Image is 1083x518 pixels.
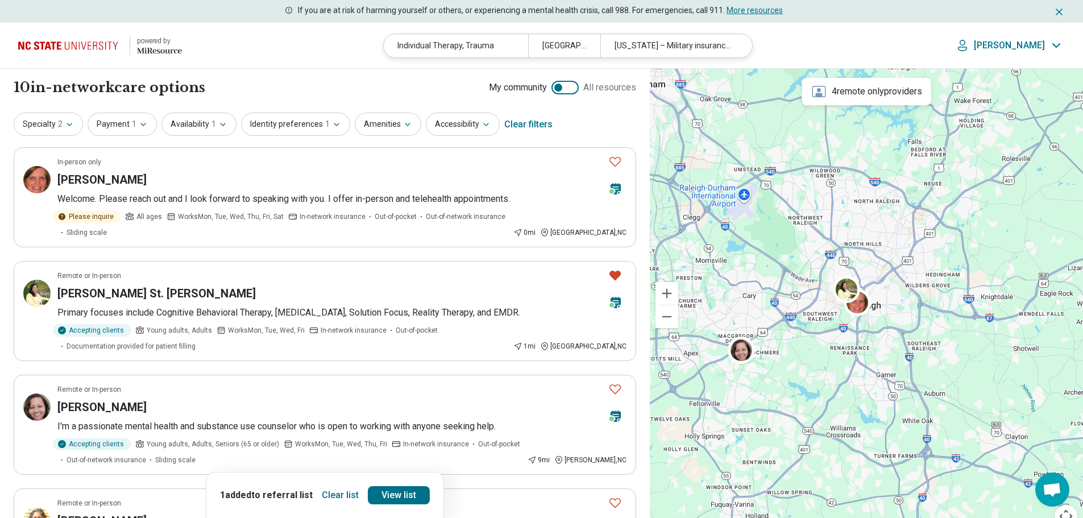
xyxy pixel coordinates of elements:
p: In-person only [57,157,101,167]
span: My community [489,81,547,94]
h1: 10 in-network care options [14,78,205,97]
h3: [PERSON_NAME] St. [PERSON_NAME] [57,285,256,301]
img: North Carolina State University [18,32,123,59]
span: Out-of-pocket [375,212,417,222]
button: Clear list [317,486,363,504]
div: [GEOGRAPHIC_DATA] , NC [540,227,626,238]
div: Clear filters [504,111,553,138]
p: I'm a passionate mental health and substance use counselor who is open to working with anyone see... [57,420,626,433]
p: Remote or In-person [57,271,121,281]
button: Amenities [355,113,421,136]
span: 2 [58,118,63,130]
button: Favorite [604,378,626,401]
span: In-network insurance [403,439,469,449]
p: Remote or In-person [57,384,121,395]
span: Out-of-network insurance [426,212,505,222]
p: Welcome. Please reach out and I look forward to speaking with you. I offer in-person and teleheal... [57,192,626,206]
div: 9 mi [528,455,550,465]
span: Sliding scale [155,455,196,465]
div: Please inquire [53,210,121,223]
a: View list [368,486,430,504]
a: More resources [727,6,783,15]
button: Payment1 [88,113,157,136]
button: Favorite [604,264,626,287]
a: North Carolina State University powered by [18,32,182,59]
button: Availability1 [161,113,236,136]
div: [GEOGRAPHIC_DATA] , NC [540,341,626,351]
div: Accepting clients [53,438,131,450]
span: Documentation provided for patient filling [67,341,196,351]
span: 1 [211,118,216,130]
div: [PERSON_NAME] , NC [554,455,626,465]
span: Out-of-pocket [396,325,438,335]
p: [PERSON_NAME] [974,40,1045,51]
span: In-network insurance [300,212,366,222]
button: Favorite [604,491,626,515]
div: 4 remote only providers [802,78,931,105]
span: Sliding scale [67,227,107,238]
button: Identity preferences1 [241,113,350,136]
span: 1 [132,118,136,130]
p: If you are at risk of harming yourself or others, or experiencing a mental health crisis, call 98... [298,5,783,16]
span: Out-of-network insurance [67,455,146,465]
div: 0 mi [513,227,536,238]
button: Favorite [604,150,626,173]
span: Out-of-pocket [478,439,520,449]
span: to referral list [251,490,313,500]
span: Young adults, Adults, Seniors (65 or older) [147,439,279,449]
button: Zoom in [655,282,678,305]
span: Works Mon, Tue, Wed, Thu, Fri [295,439,387,449]
p: 1 added [220,488,313,502]
div: 1 mi [513,341,536,351]
span: Works Mon, Tue, Wed, Fri [228,325,305,335]
div: powered by [137,36,182,46]
span: All resources [583,81,636,94]
h3: [PERSON_NAME] [57,172,147,188]
span: All ages [136,212,162,222]
div: Open chat [1035,473,1069,507]
h3: [PERSON_NAME] [57,399,147,415]
span: 1 [325,118,330,130]
div: [GEOGRAPHIC_DATA], [GEOGRAPHIC_DATA] [528,34,600,57]
span: Works Mon, Tue, Wed, Thu, Fri, Sat [178,212,284,222]
div: Accepting clients [53,324,131,337]
div: [US_STATE] – Military insurance (e.g. TRICARE) [600,34,745,57]
div: Individual Therapy, Trauma [384,34,528,57]
button: Specialty2 [14,113,83,136]
span: In-network insurance [321,325,387,335]
p: Primary focuses include Cognitive Behavioral Therapy, [MEDICAL_DATA], Solution Focus, Reality The... [57,306,626,320]
button: Accessibility [426,113,500,136]
button: Dismiss [1053,5,1065,18]
button: Zoom out [655,305,678,328]
span: Young adults, Adults [147,325,212,335]
p: Remote or In-person [57,498,121,508]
